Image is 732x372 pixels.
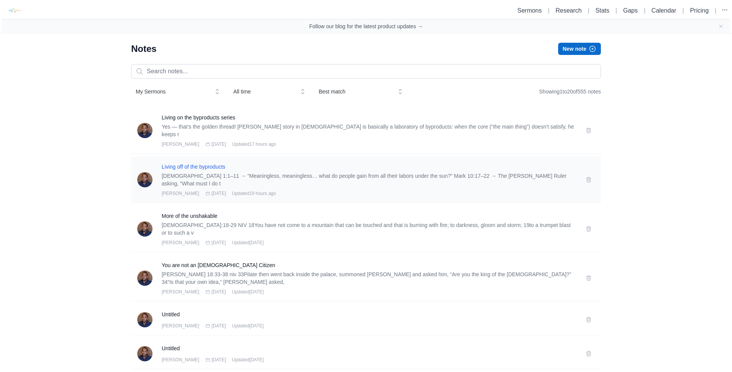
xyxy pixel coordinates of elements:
a: Pricing [690,7,709,14]
a: Research [555,7,581,14]
p: [PERSON_NAME] 18:33-38 niv 33Pilate then went back inside the palace, summoned [PERSON_NAME] and ... [162,271,576,286]
span: [PERSON_NAME] [162,141,199,147]
button: Best match [314,85,407,98]
div: Showing 1 to 20 of 555 notes [539,85,601,98]
input: Search notes... [131,64,601,79]
li: | [612,6,620,15]
li: | [545,6,552,15]
img: Phillip Burch [137,271,152,286]
span: All time [233,88,294,95]
span: My Sermons [136,88,209,95]
iframe: Drift Widget Chat Controller [694,334,723,363]
span: Updated [DATE] [232,323,263,329]
a: Stats [596,7,609,14]
a: More of the unshakable [162,212,576,220]
li: | [679,6,687,15]
span: [DATE] [212,289,226,295]
img: Phillip Burch [137,172,152,187]
p: [DEMOGRAPHIC_DATA] 1:1–11 → “Meaningless, meaningless… what do people gain from all their labors ... [162,172,576,187]
button: All time [229,85,310,98]
span: [DATE] [212,141,226,147]
span: Updated [DATE] [232,289,263,295]
a: You are not an [DEMOGRAPHIC_DATA] Citizen [162,261,576,269]
a: Gaps [623,7,637,14]
button: New note [558,43,601,55]
h1: Notes [131,43,157,55]
p: [DEMOGRAPHIC_DATA]:18-29 NIV 18You have not come to a mountain that can be touched and that is bu... [162,221,576,237]
img: Phillip Burch [137,312,152,327]
li: | [641,6,649,15]
a: Sermons [517,7,542,14]
span: [DATE] [212,240,226,246]
li: | [585,6,592,15]
span: Updated [DATE] [232,357,263,363]
span: [PERSON_NAME] [162,289,199,295]
span: Best match [319,88,392,95]
img: Phillip Burch [137,221,152,237]
li: | [712,6,719,15]
span: [DATE] [212,323,226,329]
a: Living off of the byproducts [162,163,576,171]
span: [DATE] [212,190,226,196]
p: Yes — that’s the golden thread! [PERSON_NAME] story in [DEMOGRAPHIC_DATA] is basically a laborato... [162,123,576,138]
span: Updated 19 hours ago [232,190,276,196]
button: My Sermons [131,85,224,98]
span: Updated [DATE] [232,240,263,246]
span: [DATE] [212,357,226,363]
a: Untitled [162,311,576,318]
a: Calendar [652,7,676,14]
img: Phillip Burch [137,346,152,361]
a: Follow our blog for the latest product updates → [309,23,423,30]
span: [PERSON_NAME] [162,357,199,363]
a: Living on the byproducts series [162,114,576,121]
span: [PERSON_NAME] [162,190,199,196]
button: Close banner [718,23,724,29]
a: Untitled [162,345,576,352]
span: Updated 17 hours ago [232,141,276,147]
img: Phillip Burch [137,123,152,138]
img: logo [6,2,23,19]
span: [PERSON_NAME] [162,240,199,246]
span: [PERSON_NAME] [162,323,199,329]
